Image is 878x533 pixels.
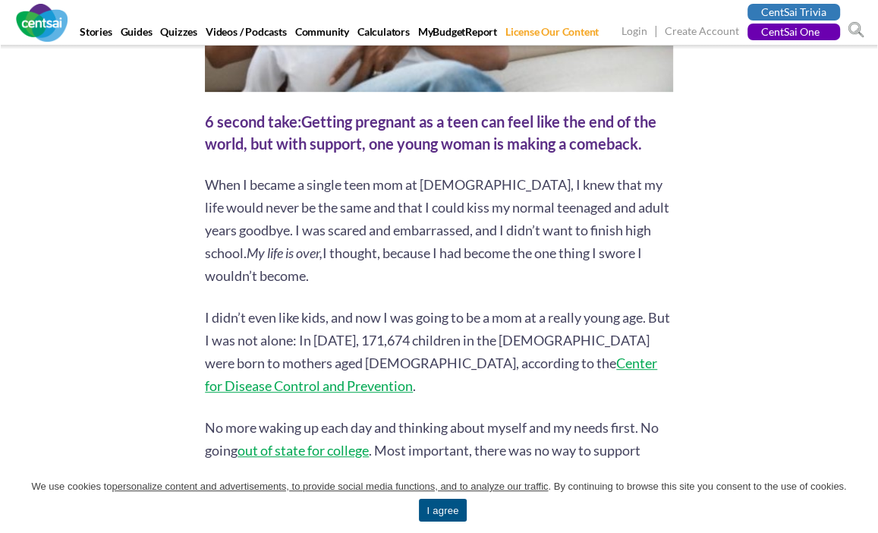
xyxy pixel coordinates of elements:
a: Stories [77,25,115,46]
img: CentSai [16,4,68,42]
p: No more waking up each day and thinking about myself and my needs first. No going . Most importan... [205,416,673,484]
a: CentSai Trivia [747,4,840,20]
a: out of state for college [238,442,369,459]
div: Getting pregnant as a teen can feel like the end of the world, but with support, one young woman ... [205,111,673,154]
span: 6 second take: [205,112,301,131]
a: Community [292,25,352,46]
a: I agree [851,493,867,508]
a: Calculators [354,25,413,46]
em: My life is over, [247,244,323,261]
span: | [650,23,662,40]
a: Quizzes [157,25,200,46]
p: When I became a single teen mom at [DEMOGRAPHIC_DATA], I knew that my life would never be the sam... [205,173,673,287]
a: CentSai One [747,24,840,40]
p: I didn’t even like kids, and now I was going to be a mom at a really young age. But I was not alo... [205,306,673,397]
a: Videos / Podcasts [203,25,290,46]
a: I agree [419,499,466,522]
a: License Our Content [502,25,602,46]
span: We use cookies to . By continuing to browse this site you consent to the use of cookies. [31,479,846,494]
a: Guides [118,25,156,46]
a: Login [622,24,647,40]
a: Create Account [665,24,739,40]
a: MyBudgetReport [415,25,500,46]
u: personalize content and advertisements, to provide social media functions, and to analyze our tra... [112,481,548,492]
